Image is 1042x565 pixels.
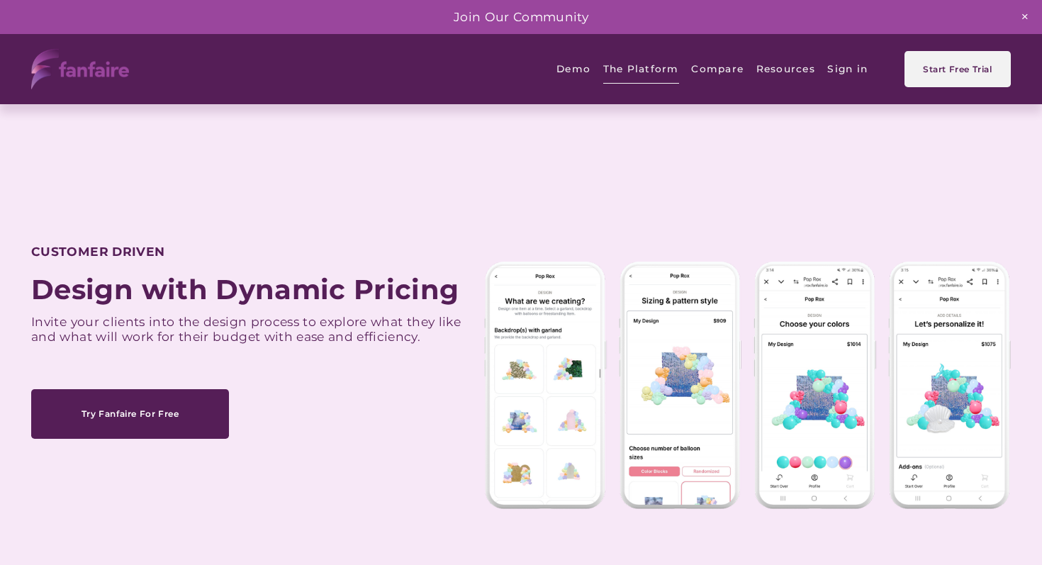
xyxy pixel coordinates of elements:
[31,273,459,306] strong: Design with Dynamic Pricing
[31,244,164,259] strong: CUSTOMER DRIVEN
[603,52,679,86] a: folder dropdown
[31,389,229,439] a: Try Fanfaire For Free
[691,52,744,86] a: Compare
[756,52,815,86] a: folder dropdown
[827,52,868,86] a: Sign in
[603,53,679,84] span: The Platform
[556,52,590,86] a: Demo
[904,51,1011,87] a: Start Free Trial
[756,53,815,84] span: Resources
[31,49,129,89] img: fanfaire
[31,314,464,344] span: Invite your clients into the design process to explore what they like and what will work for thei...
